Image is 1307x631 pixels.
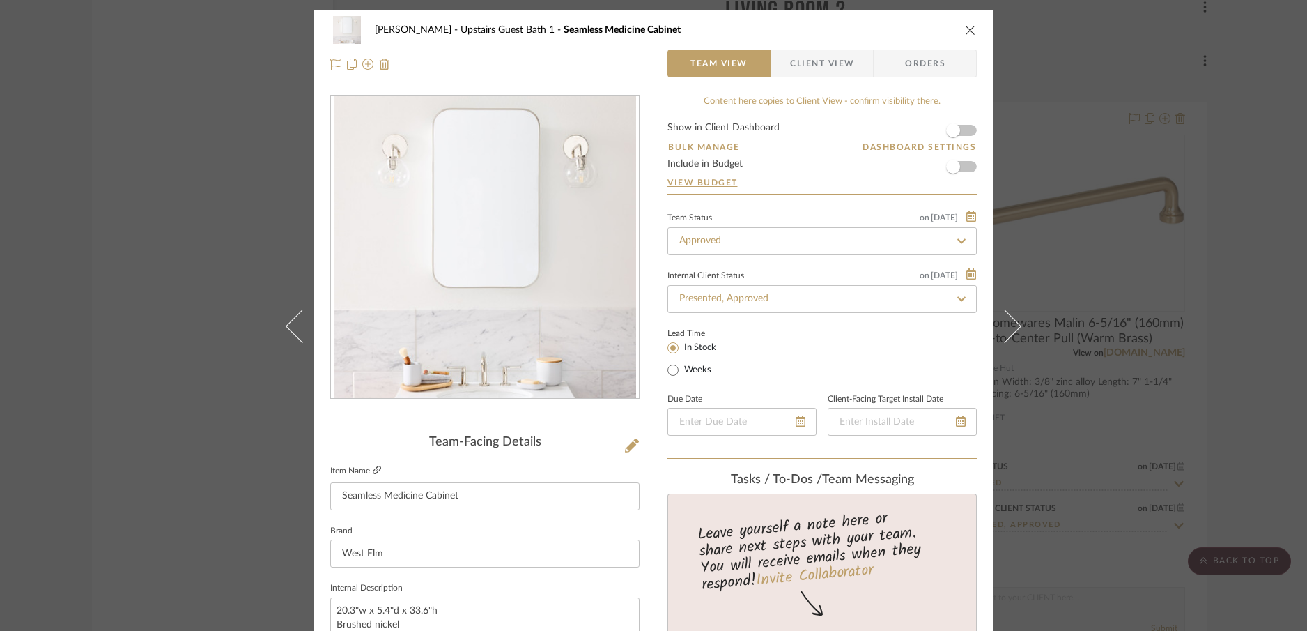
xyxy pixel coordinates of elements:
[667,327,739,340] label: Lead Time
[330,482,640,510] input: Enter Item Name
[330,435,640,450] div: Team-Facing Details
[667,227,977,255] input: Type to Search…
[862,141,977,153] button: Dashboard Settings
[461,25,564,35] span: Upstairs Guest Bath 1
[929,271,959,280] span: [DATE]
[331,96,639,399] div: 0
[790,50,854,77] span: Client View
[681,364,711,377] label: Weeks
[667,95,977,109] div: Content here copies to Client View - confirm visibility there.
[667,215,712,222] div: Team Status
[929,213,959,222] span: [DATE]
[330,16,364,44] img: 19d95b9b-77ab-42a2-b871-6bf9b882d090_48x40.jpg
[667,473,977,488] div: team Messaging
[667,273,744,280] div: Internal Client Status
[330,465,381,477] label: Item Name
[667,141,741,153] button: Bulk Manage
[667,285,977,313] input: Type to Search…
[330,528,353,535] label: Brand
[690,50,748,77] span: Team View
[964,24,977,36] button: close
[731,473,822,486] span: Tasks / To-Dos /
[667,396,702,403] label: Due Date
[666,503,979,597] div: Leave yourself a note here or share next steps with your team. You will receive emails when they ...
[667,340,739,379] mat-radio-group: Select item type
[375,25,461,35] span: [PERSON_NAME]
[828,408,977,436] input: Enter Install Date
[828,396,943,403] label: Client-Facing Target Install Date
[890,50,961,77] span: Orders
[379,59,390,70] img: Remove from project
[334,96,636,399] img: 19d95b9b-77ab-42a2-b871-6bf9b882d090_436x436.jpg
[564,25,681,35] span: Seamless Medicine Cabinet
[920,271,929,280] span: on
[330,585,403,592] label: Internal Description
[920,213,929,222] span: on
[667,408,817,436] input: Enter Due Date
[330,540,640,568] input: Enter Brand
[755,558,874,593] a: Invite Collaborator
[667,177,977,188] a: View Budget
[681,342,716,354] label: In Stock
